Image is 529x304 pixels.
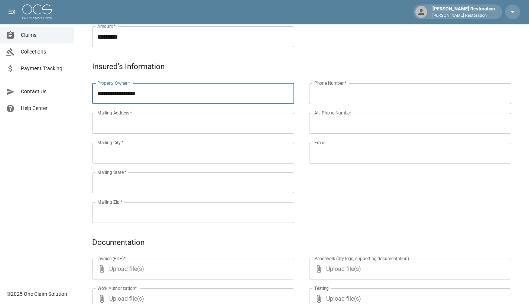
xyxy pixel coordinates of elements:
[314,139,325,146] label: Email
[97,255,126,262] label: Invoice (PDF)*
[97,139,124,146] label: Mailing City
[97,169,126,175] label: Mailing State
[432,13,495,19] p: [PERSON_NAME] Restoration
[429,5,498,19] div: [PERSON_NAME] Restoration
[22,4,52,19] img: ocs-logo-white-transparent.png
[21,31,68,39] span: Claims
[314,285,329,291] label: Testing
[21,48,68,56] span: Collections
[4,4,19,19] button: open drawer
[314,110,351,116] label: Alt. Phone Number
[97,80,130,86] label: Property Owner
[314,80,346,86] label: Phone Number
[97,110,132,116] label: Mailing Address
[21,65,68,72] span: Payment Tracking
[21,104,68,112] span: Help Center
[7,290,67,298] div: © 2025 One Claim Solution
[314,255,409,262] label: Paperwork (dry logs, supporting documentation)
[97,199,123,205] label: Mailing Zip
[326,259,491,279] span: Upload file(s)
[109,259,274,279] span: Upload file(s)
[97,23,116,29] label: Amount
[21,88,68,96] span: Contact Us
[97,285,137,291] label: Work Authorization*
